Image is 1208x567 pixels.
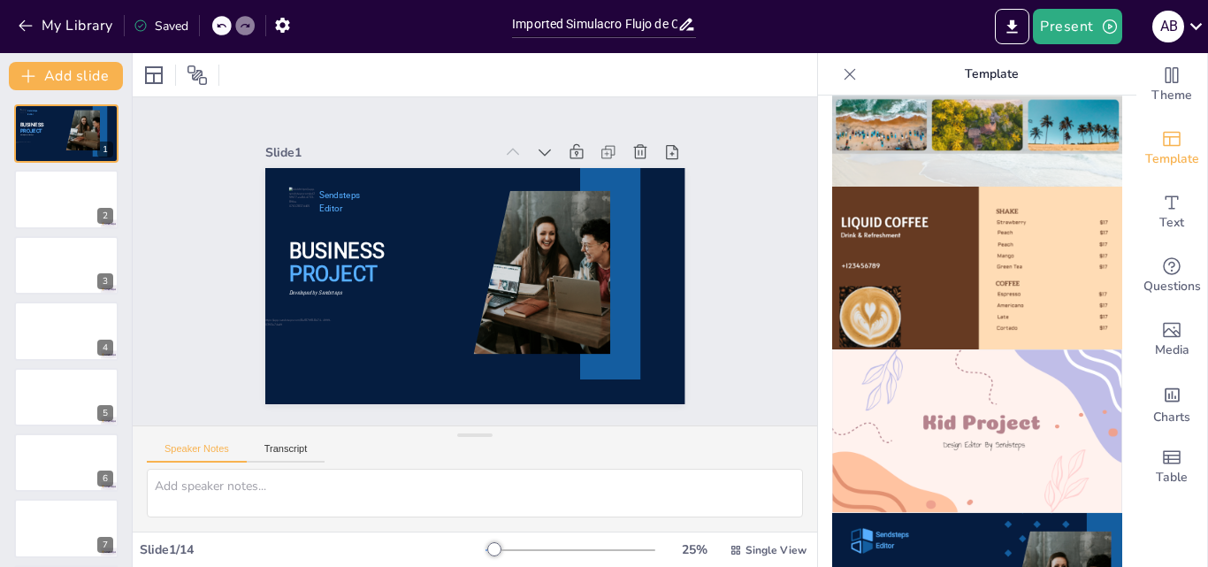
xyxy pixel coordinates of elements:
[97,471,113,487] div: 6
[288,239,384,264] span: BUSINESS
[1159,213,1184,233] span: Text
[97,142,113,157] div: 1
[1152,9,1184,44] button: A B
[1136,435,1207,499] div: Add a table
[1156,468,1188,487] span: Table
[9,62,123,90] button: Add slide
[13,11,120,40] button: My Library
[995,9,1029,44] button: Export to PowerPoint
[319,190,360,200] span: Sendsteps
[247,443,325,463] button: Transcript
[27,110,38,112] span: Sendsteps
[97,208,113,224] div: 2
[97,537,113,553] div: 7
[1152,11,1184,42] div: A B
[745,543,807,557] span: Single View
[14,433,119,492] div: 6
[14,368,119,426] div: 5
[14,302,119,360] div: 4
[1033,9,1121,44] button: Present
[1155,341,1189,360] span: Media
[1153,408,1190,427] span: Charts
[187,65,208,86] span: Position
[288,262,378,287] span: PROJECT
[14,236,119,295] div: 3
[14,170,119,228] div: 2
[14,499,119,557] div: 7
[832,187,1122,350] img: thumb-8.png
[1136,308,1207,372] div: Add images, graphics, shapes or video
[864,53,1119,96] p: Template
[319,203,342,213] span: Editor
[140,541,485,558] div: Slide 1 / 14
[265,144,494,161] div: Slide 1
[1136,244,1207,308] div: Get real-time input from your audience
[27,113,34,116] span: Editor
[140,61,168,89] div: Layout
[832,23,1122,187] img: thumb-7.png
[1145,149,1199,169] span: Template
[1151,86,1192,105] span: Theme
[14,104,119,163] div: 1
[1136,117,1207,180] div: Add ready made slides
[1143,277,1201,296] span: Questions
[20,127,42,134] span: PROJECT
[832,349,1122,513] img: thumb-9.png
[134,18,188,34] div: Saved
[673,541,715,558] div: 25 %
[512,11,677,37] input: Insert title
[20,134,34,136] span: Developed by Sendsteps
[1136,180,1207,244] div: Add text boxes
[97,340,113,356] div: 4
[97,405,113,421] div: 5
[97,273,113,289] div: 3
[1136,372,1207,435] div: Add charts and graphs
[288,289,341,296] span: Developed by Sendsteps
[20,122,44,128] span: BUSINESS
[1136,53,1207,117] div: Change the overall theme
[147,443,247,463] button: Speaker Notes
